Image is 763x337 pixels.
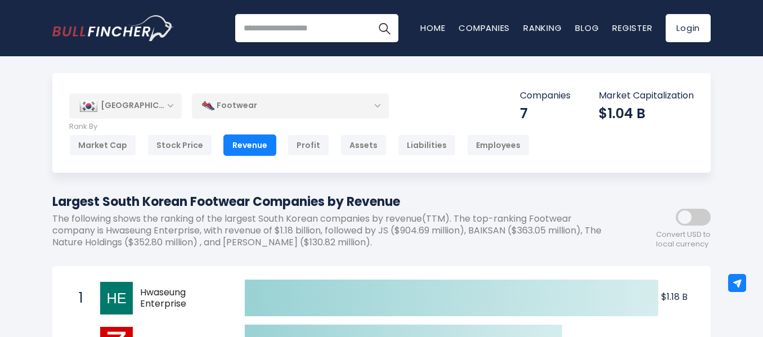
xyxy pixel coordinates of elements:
[467,134,529,156] div: Employees
[370,14,398,42] button: Search
[69,134,136,156] div: Market Cap
[612,22,652,34] a: Register
[666,14,711,42] a: Login
[223,134,276,156] div: Revenue
[69,93,182,118] div: [GEOGRAPHIC_DATA]
[656,230,711,249] span: Convert USD to local currency
[73,289,84,308] span: 1
[100,282,133,314] img: Hwaseung Enterprise
[661,290,688,303] text: $1.18 B
[523,22,562,34] a: Ranking
[340,134,387,156] div: Assets
[52,213,609,248] p: The following shows the ranking of the largest South Korean companies by revenue(TTM). The top-ra...
[288,134,329,156] div: Profit
[147,134,212,156] div: Stock Price
[52,15,173,41] a: Go to homepage
[599,105,694,122] div: $1.04 B
[52,15,174,41] img: Bullfincher logo
[575,22,599,34] a: Blog
[398,134,456,156] div: Liabilities
[459,22,510,34] a: Companies
[140,287,225,311] span: Hwaseung Enterprise
[520,105,571,122] div: 7
[520,90,571,102] p: Companies
[420,22,445,34] a: Home
[599,90,694,102] p: Market Capitalization
[52,192,609,211] h1: Largest South Korean Footwear Companies by Revenue
[69,122,529,132] p: Rank By
[192,93,389,119] div: Footwear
